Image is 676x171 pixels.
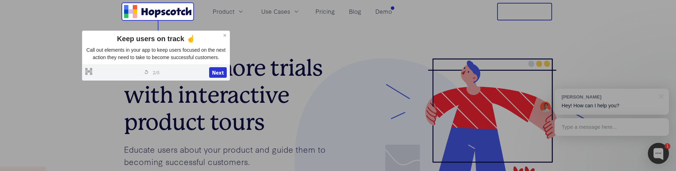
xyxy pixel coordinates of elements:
[562,94,655,100] div: [PERSON_NAME]
[555,118,669,136] div: Type a message here...
[213,7,234,16] span: Product
[257,6,304,17] button: Use Cases
[85,46,227,62] p: Call out elements in your app to keep users focused on the next action they need to take to becom...
[540,102,551,112] img: Mark Spera
[261,7,290,16] span: Use Cases
[664,143,670,149] div: 1
[124,143,338,167] p: Educate users about your product and guide them to becoming successful customers.
[153,69,159,75] span: 2 / 5
[124,5,192,18] a: Home
[85,34,227,44] div: Keep users on track ☝️
[209,67,227,78] button: Next
[373,6,395,17] a: Demo
[346,6,364,17] a: Blog
[124,55,338,135] h1: Convert more trials with interactive product tours
[497,3,552,20] button: Free Trial
[208,6,249,17] button: Product
[562,102,662,109] p: Hey! How can I help you?
[313,6,338,17] a: Pricing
